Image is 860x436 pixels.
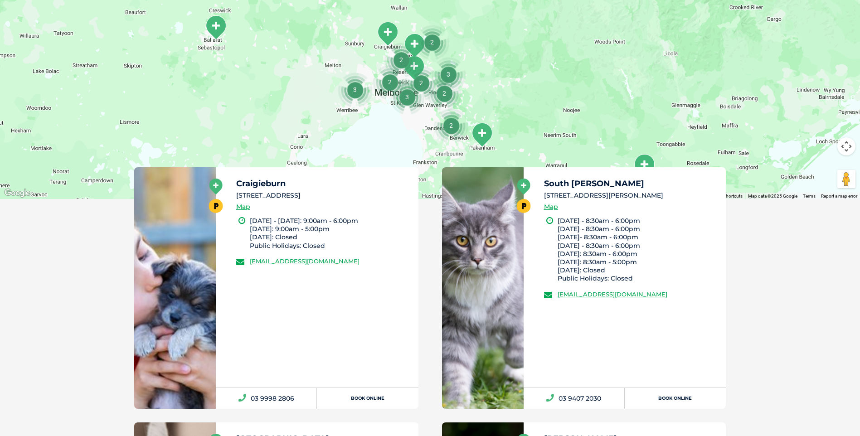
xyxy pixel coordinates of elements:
div: 3 [338,73,372,107]
div: 3 [431,57,466,92]
div: 2 [415,25,449,59]
span: Map data ©2025 Google [748,194,797,199]
a: Book Online [317,388,418,409]
div: Ballarat [204,15,227,40]
img: Google [2,187,32,199]
h5: Craigieburn [236,179,410,188]
a: [EMAIL_ADDRESS][DOMAIN_NAME] [250,257,360,265]
div: 2 [434,108,468,143]
a: Map [236,202,250,212]
button: Map camera controls [837,137,855,155]
a: Report a map error [821,194,857,199]
a: 03 9998 2806 [216,388,317,409]
li: [STREET_ADDRESS][PERSON_NAME] [544,191,718,200]
a: Map [544,202,558,212]
button: Drag Pegman onto the map to open Street View [837,170,855,188]
a: Open this area in Google Maps (opens a new window) [2,187,32,199]
div: Pakenham [471,122,493,147]
a: Terms (opens in new tab) [803,194,816,199]
div: Craigieburn [376,21,399,46]
div: Morwell [633,154,656,179]
div: 2 [373,65,407,99]
div: 2 [404,66,438,100]
li: [DATE] - 8:30am - 6:00pm [DATE] - 8:30am - 6:00pm [DATE]- 8:30am - 6:00pm [DATE] - 8:30am - 6:00p... [558,217,718,283]
h5: South [PERSON_NAME] [544,179,718,188]
a: Book Online [625,388,726,409]
li: [STREET_ADDRESS] [236,191,410,200]
div: 2 [384,43,418,77]
a: 03 9407 2030 [524,388,625,409]
div: South Morang [403,33,426,58]
li: [DATE] - [DATE]: 9:00am - 6:00pm [DATE]: 9:00am - 5:00pm [DATE]: Closed Public Holidays: Closed [250,217,410,250]
a: [EMAIL_ADDRESS][DOMAIN_NAME] [558,291,667,298]
div: 2 [427,76,462,111]
div: 3 [390,80,424,114]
